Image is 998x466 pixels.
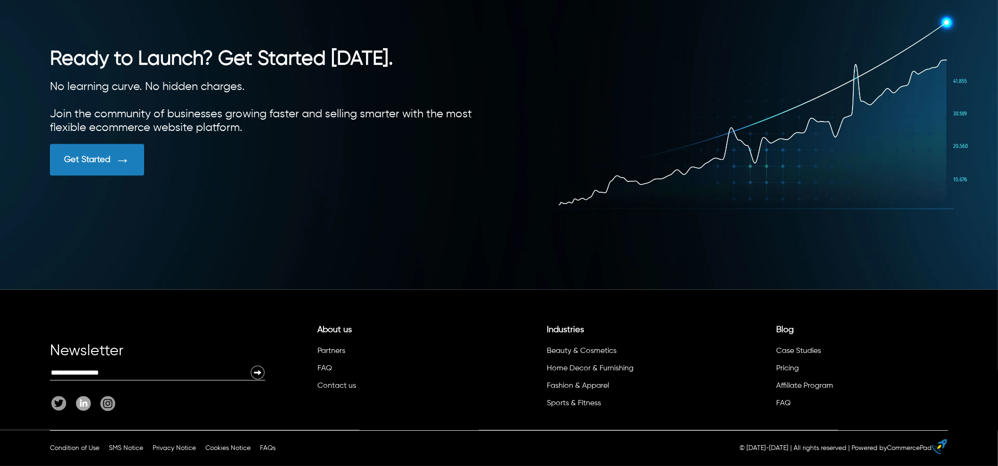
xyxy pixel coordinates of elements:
a: FAQs [260,445,276,451]
a: Condition of Use [50,445,99,451]
img: Newsletter Submit [250,365,265,380]
li: Affiliate Program [775,379,943,396]
li: FAQ [775,396,943,414]
li: Partners [316,344,485,361]
a: Linkedin [71,396,96,411]
a: Home Decor & Furnishing [547,365,633,372]
a: CommercePad [887,445,932,451]
a: Industries [547,326,584,334]
li: Home Decor & Furnishing [545,361,714,379]
li: Beauty & Cosmetics [545,344,714,361]
a: Partners [317,347,345,355]
a: eCommerce builder by CommercePad [934,439,947,458]
img: Instagram [100,396,115,411]
a: Privacy Notice [153,445,196,451]
a: Beauty & Cosmetics [547,347,617,355]
div: Newsletter [50,346,265,365]
div: No learning curve. No hidden charges. Join the community of businesses growing faster and selling... [50,80,499,135]
div: Get Started [64,155,110,165]
a: SMS Notice [109,445,143,451]
a: Twitter [51,396,71,411]
img: Twitter [51,396,66,411]
li: FAQ [316,361,485,379]
div: Powered by [852,443,932,453]
li: Fashion & Apparel [545,379,714,396]
a: Cookies Notice [205,445,251,451]
li: Pricing [775,361,943,379]
div: | [848,443,850,453]
a: Instagram [96,396,115,411]
a: Contact us [317,382,356,390]
a: Sports & Fitness [547,400,601,407]
a: Case Studies [776,347,821,355]
p: © [DATE]-[DATE] | All rights reserved [739,443,846,453]
a: Get Started [50,144,499,176]
a: Affiliate Program [776,382,833,390]
img: Linkedin [76,396,91,411]
a: About us [317,326,352,334]
a: FAQ [776,400,791,407]
li: Sports & Fitness [545,396,714,414]
span: Cookies Policy [205,445,251,451]
a: Fashion & Apparel [547,382,609,390]
img: eCommerce builder by CommercePad [932,439,947,454]
a: FAQ [317,365,332,372]
h2: Ready to Launch? Get Started [DATE]. [50,47,499,71]
a: Blog [776,326,794,334]
a: Pricing [776,365,799,372]
li: Contact us [316,379,485,396]
li: Case Studies [775,344,943,361]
